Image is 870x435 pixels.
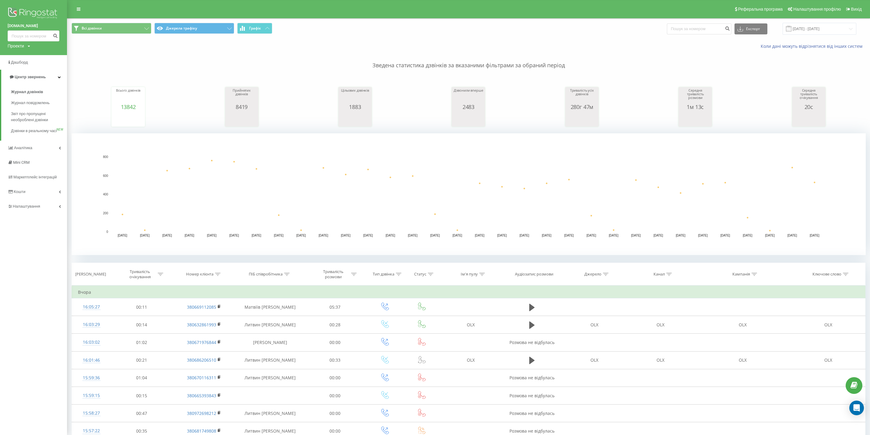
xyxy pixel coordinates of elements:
div: Прийнятих дзвінків [227,89,257,104]
td: 00:15 [111,387,172,405]
text: [DATE] [564,234,574,237]
svg: A chart. [340,110,370,128]
td: [PERSON_NAME] [236,334,304,351]
a: Коли дані можуть відрізнятися вiд інших систем [761,43,865,49]
text: [DATE] [252,234,261,237]
text: [DATE] [162,234,172,237]
td: 00:11 [111,298,172,316]
text: [DATE] [274,234,284,237]
text: [DATE] [408,234,417,237]
span: Журнал дзвінків [11,89,43,95]
span: Реферальна програма [738,7,783,12]
span: Налаштування профілю [793,7,841,12]
text: [DATE] [140,234,150,237]
td: OLX [439,351,503,369]
span: Вихід [851,7,862,12]
div: Джерело [584,272,601,277]
text: [DATE] [386,234,395,237]
text: [DATE] [453,234,462,237]
div: A chart. [794,110,824,128]
span: Журнал повідомлень [11,100,50,106]
a: Дзвінки в реальному часіNEW [11,125,67,136]
td: OLX [439,316,503,334]
div: A chart. [453,110,484,128]
span: Налаштування [13,204,40,209]
span: Кошти [14,189,25,194]
a: [DOMAIN_NAME] [8,23,59,29]
button: Всі дзвінки [72,23,151,34]
div: Проекти [8,43,24,49]
div: 20с [794,104,824,110]
div: 13842 [113,104,143,110]
div: Кампанія [732,272,750,277]
td: 01:04 [111,369,172,387]
a: 380665393843 [187,393,216,398]
div: 15:58:27 [78,407,105,419]
text: [DATE] [229,234,239,237]
span: Всі дзвінки [82,26,102,31]
text: 0 [106,230,108,233]
div: 16:01:46 [78,354,105,366]
td: Вчора [72,286,865,298]
span: Розмова не відбулась [509,428,555,434]
td: 00:00 [304,387,365,405]
td: 01:02 [111,334,172,351]
text: [DATE] [631,234,641,237]
td: Литвин [PERSON_NAME] [236,351,304,369]
text: [DATE] [118,234,127,237]
text: [DATE] [720,234,730,237]
td: OLX [694,316,792,334]
span: Аналiтика [14,146,32,150]
a: 380686206510 [187,357,216,363]
svg: A chart. [113,110,143,128]
text: [DATE] [765,234,775,237]
div: [PERSON_NAME] [75,272,106,277]
a: Звіт про пропущені необроблені дзвінки [11,108,67,125]
a: 380669112085 [187,304,216,310]
div: Тривалість усіх дзвінків [567,89,597,104]
a: 380681749808 [187,428,216,434]
svg: A chart. [567,110,597,128]
button: Експорт [734,23,767,34]
text: [DATE] [586,234,596,237]
svg: A chart. [227,110,257,128]
text: 800 [103,155,108,159]
div: ПІБ співробітника [249,272,283,277]
text: [DATE] [296,234,306,237]
td: OLX [694,351,792,369]
text: [DATE] [363,234,373,237]
td: 05:37 [304,298,365,316]
text: [DATE] [319,234,328,237]
div: Канал [653,272,665,277]
div: Ім'я пулу [461,272,478,277]
span: Маркетплейс інтеграцій [13,175,57,179]
div: Середня тривалість розмови [680,89,710,104]
div: 280г 47м [567,104,597,110]
div: 16:03:02 [78,336,105,348]
span: Графік [249,26,261,30]
a: Журнал дзвінків [11,86,67,97]
td: OLX [628,316,694,334]
text: [DATE] [676,234,685,237]
input: Пошук за номером [8,30,59,41]
div: Номер клієнта [186,272,213,277]
td: OLX [792,351,865,369]
div: 15:59:36 [78,372,105,384]
td: 00:00 [304,405,365,422]
a: 380972698212 [187,410,216,416]
a: Центр звернень [1,70,67,84]
text: [DATE] [787,234,797,237]
td: 00:14 [111,316,172,334]
td: Матвіїв [PERSON_NAME] [236,298,304,316]
td: 00:28 [304,316,365,334]
button: Джерела трафіку [154,23,234,34]
td: OLX [562,316,628,334]
td: 00:00 [304,334,365,351]
span: Центр звернень [15,75,46,79]
div: Аудіозапис розмови [515,272,553,277]
div: 2483 [453,104,484,110]
span: Дашборд [11,60,28,65]
text: 600 [103,174,108,177]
